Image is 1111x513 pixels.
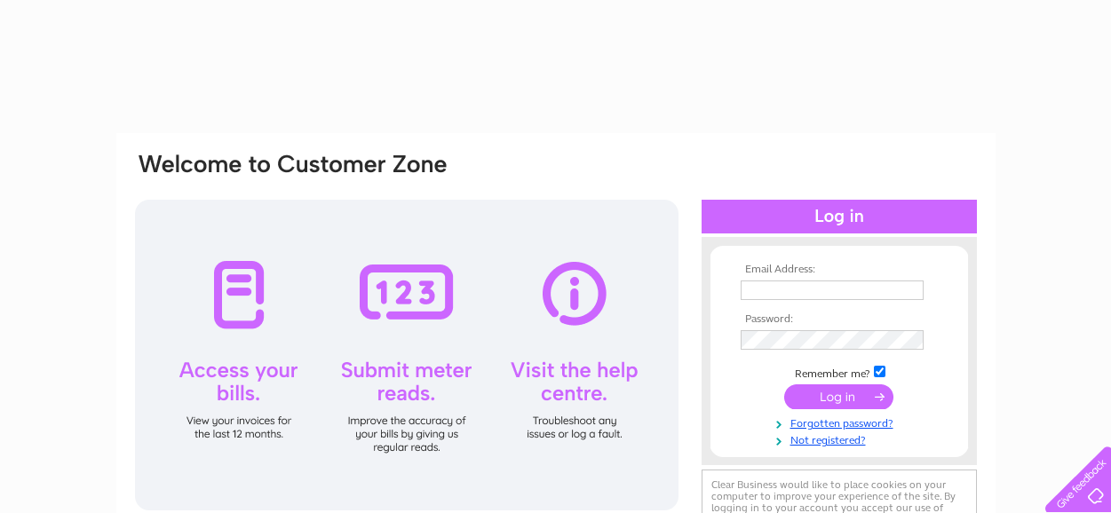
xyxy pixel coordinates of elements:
a: Forgotten password? [741,414,942,430]
a: Not registered? [741,430,942,447]
th: Email Address: [736,264,942,276]
td: Remember me? [736,363,942,381]
input: Submit [784,384,893,409]
th: Password: [736,313,942,326]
